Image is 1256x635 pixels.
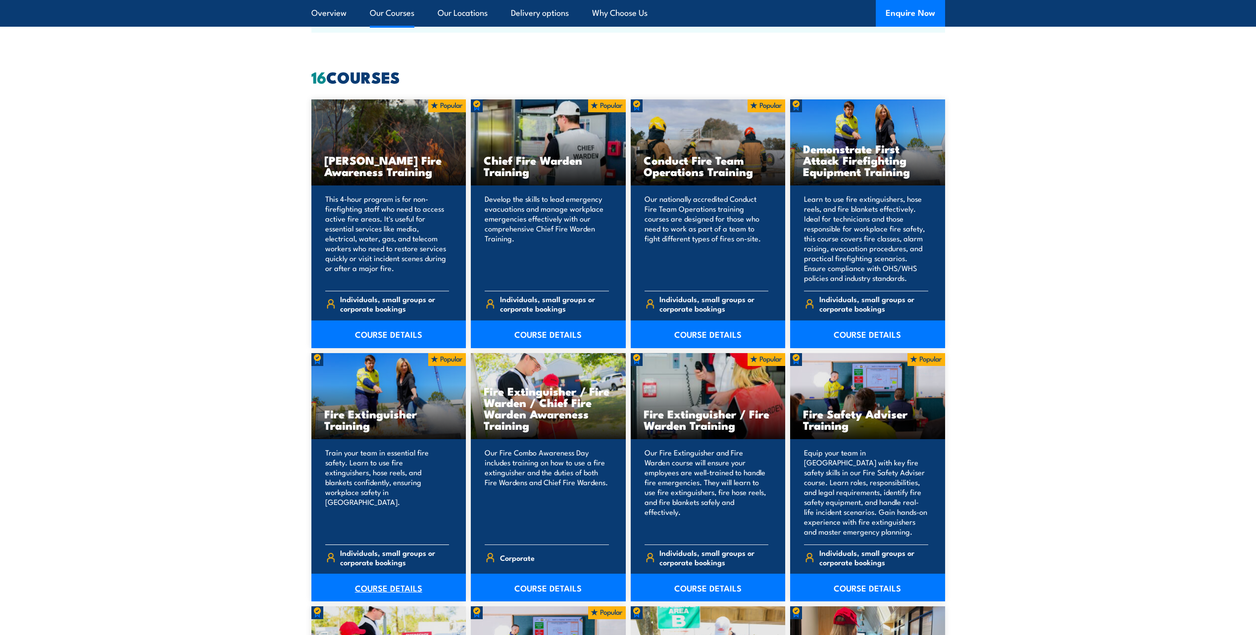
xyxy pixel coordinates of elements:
h3: Fire Extinguisher / Fire Warden / Chief Fire Warden Awareness Training [484,385,613,431]
h3: Fire Extinguisher / Fire Warden Training [644,408,773,431]
a: COURSE DETAILS [790,574,945,601]
p: Learn to use fire extinguishers, hose reels, and fire blankets effectively. Ideal for technicians... [804,194,928,283]
h3: Fire Extinguisher Training [324,408,453,431]
span: Individuals, small groups or corporate bookings [340,548,449,567]
span: Individuals, small groups or corporate bookings [659,294,768,313]
p: Train your team in essential fire safety. Learn to use fire extinguishers, hose reels, and blanke... [325,448,450,537]
p: This 4-hour program is for non-firefighting staff who need to access active fire areas. It's usef... [325,194,450,283]
a: COURSE DETAILS [311,320,466,348]
span: Individuals, small groups or corporate bookings [340,294,449,313]
strong: 16 [311,64,326,89]
p: Develop the skills to lead emergency evacuations and manage workplace emergencies effectively wit... [485,194,609,283]
h3: Demonstrate First Attack Firefighting Equipment Training [803,143,932,177]
h3: Fire Safety Adviser Training [803,408,932,431]
span: Individuals, small groups or corporate bookings [500,294,609,313]
a: COURSE DETAILS [631,574,786,601]
span: Individuals, small groups or corporate bookings [819,548,928,567]
a: COURSE DETAILS [790,320,945,348]
p: Equip your team in [GEOGRAPHIC_DATA] with key fire safety skills in our Fire Safety Adviser cours... [804,448,928,537]
p: Our nationally accredited Conduct Fire Team Operations training courses are designed for those wh... [645,194,769,283]
a: COURSE DETAILS [471,574,626,601]
span: Individuals, small groups or corporate bookings [819,294,928,313]
h3: Chief Fire Warden Training [484,154,613,177]
span: Individuals, small groups or corporate bookings [659,548,768,567]
h2: COURSES [311,70,945,84]
span: Corporate [500,550,535,565]
a: COURSE DETAILS [471,320,626,348]
h3: [PERSON_NAME] Fire Awareness Training [324,154,453,177]
a: COURSE DETAILS [311,574,466,601]
p: Our Fire Extinguisher and Fire Warden course will ensure your employees are well-trained to handl... [645,448,769,537]
a: COURSE DETAILS [631,320,786,348]
h3: Conduct Fire Team Operations Training [644,154,773,177]
p: Our Fire Combo Awareness Day includes training on how to use a fire extinguisher and the duties o... [485,448,609,537]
